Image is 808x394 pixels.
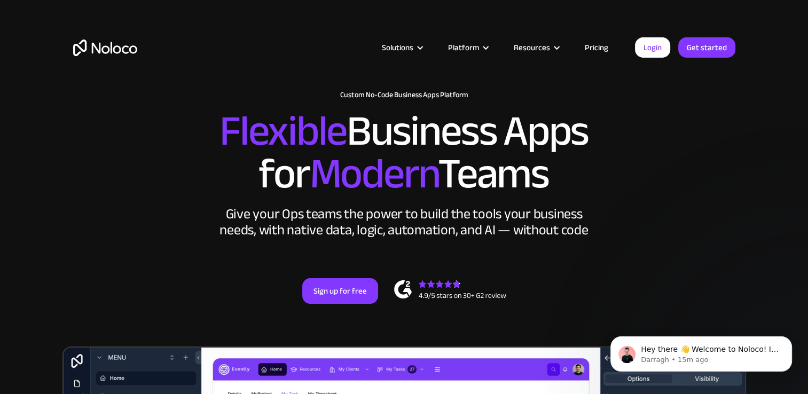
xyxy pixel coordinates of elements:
[448,41,479,54] div: Platform
[678,37,735,58] a: Get started
[382,41,413,54] div: Solutions
[219,91,347,171] span: Flexible
[594,314,808,389] iframe: Intercom notifications message
[217,206,591,238] div: Give your Ops teams the power to build the tools your business needs, with native data, logic, au...
[73,40,137,56] a: home
[309,134,438,214] span: Modern
[635,37,670,58] a: Login
[73,110,735,195] h2: Business Apps for Teams
[514,41,550,54] div: Resources
[302,278,378,304] a: Sign up for free
[368,41,435,54] div: Solutions
[500,41,571,54] div: Resources
[435,41,500,54] div: Platform
[571,41,622,54] a: Pricing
